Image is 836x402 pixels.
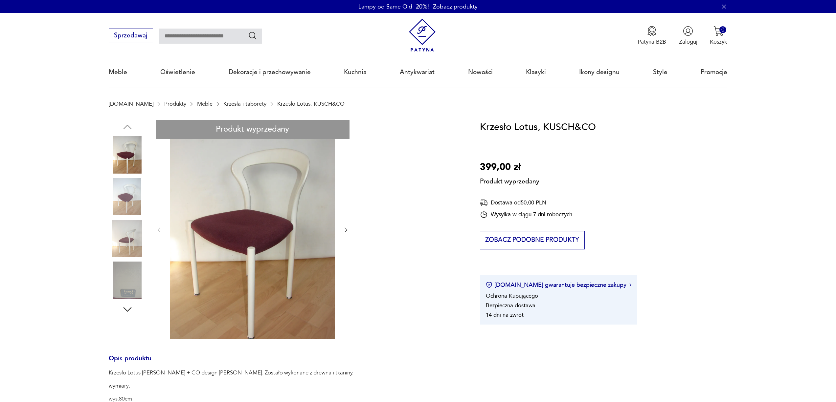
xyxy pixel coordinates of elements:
img: Ikona dostawy [480,199,488,207]
p: Krzesło Lotus, KUSCH&CO [277,101,345,107]
a: Meble [109,57,127,87]
a: Dekoracje i przechowywanie [229,57,311,87]
a: Oświetlenie [160,57,195,87]
a: Meble [197,101,213,107]
a: Ikony designu [579,57,620,87]
img: Ikonka użytkownika [683,26,693,36]
a: Style [653,57,667,87]
button: Zaloguj [679,26,697,46]
button: [DOMAIN_NAME] gwarantuje bezpieczne zakupy [486,281,631,289]
a: Nowości [468,57,493,87]
a: Klasyki [526,57,546,87]
h3: Opis produktu [109,356,461,369]
p: 399,00 zł [480,160,539,175]
a: [DOMAIN_NAME] [109,101,153,107]
a: Kuchnia [344,57,367,87]
p: wymiary: [109,382,353,390]
li: Bezpieczna dostawa [486,302,535,309]
a: Zobacz produkty [433,3,478,11]
a: Ikona medaluPatyna B2B [638,26,666,46]
button: Patyna B2B [638,26,666,46]
img: Ikona certyfikatu [486,282,492,288]
p: Patyna B2B [638,38,666,46]
a: Produkty [164,101,186,107]
button: Szukaj [248,31,258,40]
div: 0 [719,26,726,33]
button: Zobacz podobne produkty [480,231,585,249]
img: Ikona koszyka [713,26,724,36]
button: Sprzedawaj [109,29,153,43]
p: Lampy od Same Old -20%! [358,3,429,11]
li: Ochrona Kupującego [486,292,538,300]
h1: Krzesło Lotus, KUSCH&CO [480,120,596,135]
a: Sprzedawaj [109,33,153,39]
a: Krzesła i taborety [223,101,266,107]
a: Antykwariat [400,57,435,87]
img: Ikona strzałki w prawo [629,283,631,286]
p: Krzesło Lotus [PERSON_NAME] + CO design [PERSON_NAME]. Zostało wykonane z drewna i tkaniny. [109,369,353,377]
div: Dostawa od 50,00 PLN [480,199,572,207]
p: Produkt wyprzedany [480,175,539,186]
p: Zaloguj [679,38,697,46]
div: Wysyłka w ciągu 7 dni roboczych [480,211,572,219]
img: Patyna - sklep z meblami i dekoracjami vintage [406,19,439,52]
li: 14 dni na zwrot [486,311,524,319]
p: Koszyk [710,38,727,46]
a: Promocje [701,57,727,87]
img: Ikona medalu [647,26,657,36]
button: 0Koszyk [710,26,727,46]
